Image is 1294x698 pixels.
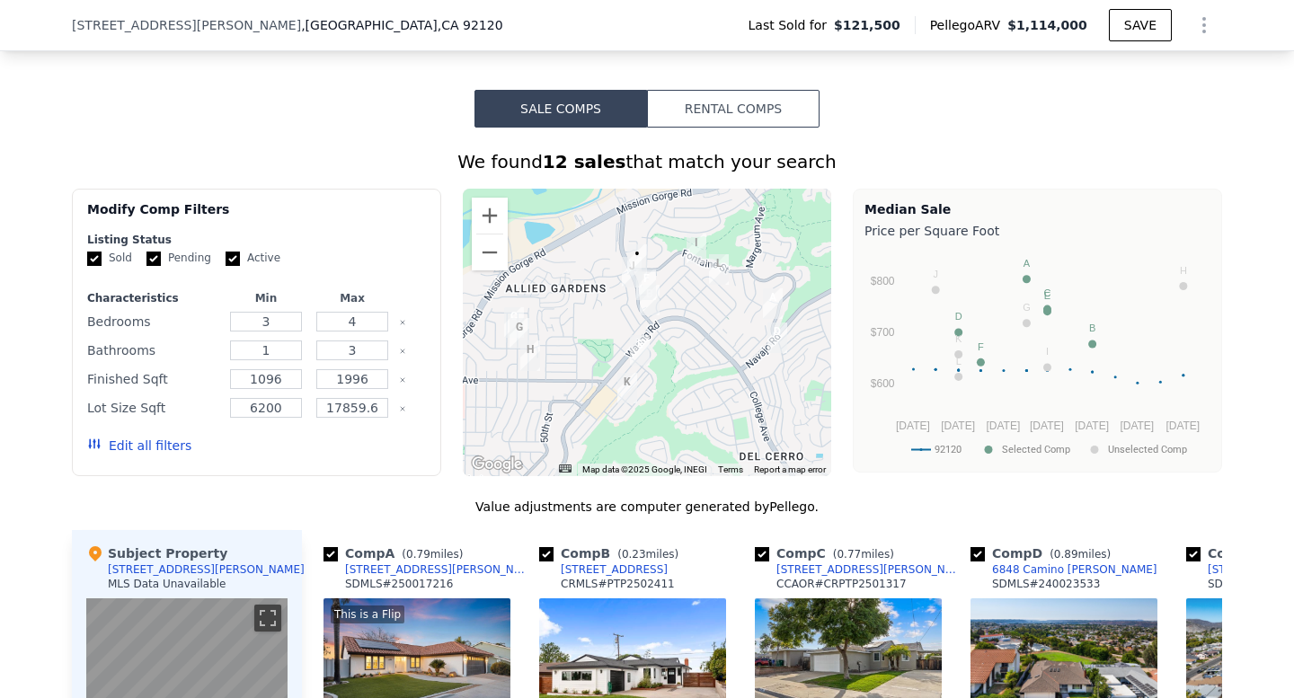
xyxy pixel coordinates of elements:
[1109,9,1172,41] button: SAVE
[87,252,102,266] input: Sold
[992,577,1100,591] div: SDMLS # 240023533
[622,257,642,287] div: 7116 Princess View Dr
[864,243,1210,468] svg: A chart.
[1044,290,1050,301] text: E
[755,562,963,577] a: [STREET_ADDRESS][PERSON_NAME]
[970,544,1118,562] div: Comp D
[87,309,219,334] div: Bedrooms
[718,464,743,474] a: Terms (opens in new tab)
[930,16,1008,34] span: Pellego ARV
[622,548,646,561] span: 0.23
[543,151,626,172] strong: 12 sales
[871,326,895,339] text: $700
[87,395,219,420] div: Lot Size Sqft
[87,200,426,233] div: Modify Comp Filters
[834,16,900,34] span: $121,500
[630,335,650,366] div: 6802 Carthage St
[323,562,532,577] a: [STREET_ADDRESS][PERSON_NAME]
[438,18,503,32] span: , CA 92120
[1120,420,1154,432] text: [DATE]
[472,198,508,234] button: Zoom in
[864,218,1210,243] div: Price per Square Foot
[1054,548,1078,561] span: 0.89
[504,307,524,338] div: 6832 Clara Lee Ave
[1044,287,1051,298] text: C
[955,311,962,322] text: D
[1030,420,1064,432] text: [DATE]
[467,453,527,476] a: Open this area in Google Maps (opens a new window)
[86,544,227,562] div: Subject Property
[1023,302,1031,313] text: G
[1024,258,1031,269] text: A
[323,544,470,562] div: Comp A
[970,562,1157,577] a: 6848 Camino [PERSON_NAME]
[226,252,240,266] input: Active
[754,464,826,474] a: Report a map error
[72,16,301,34] span: [STREET_ADDRESS][PERSON_NAME]
[640,285,660,315] div: 6914 Glenroy St
[837,548,861,561] span: 0.77
[108,562,305,577] div: [STREET_ADDRESS][PERSON_NAME]
[826,548,901,561] span: ( miles)
[647,90,820,128] button: Rental Comps
[226,251,280,266] label: Active
[345,562,532,577] div: [STREET_ADDRESS][PERSON_NAME]
[561,577,675,591] div: CRMLS # PTP2502411
[933,269,938,279] text: J
[1089,322,1095,333] text: B
[394,548,470,561] span: ( miles)
[87,291,219,305] div: Characteristics
[627,244,647,275] div: 5367 Fontaine St
[1180,265,1187,276] text: H
[749,16,835,34] span: Last Sold for
[992,562,1157,577] div: 6848 Camino [PERSON_NAME]
[467,453,527,476] img: Google
[582,464,707,474] span: Map data ©2025 Google, INEGI
[301,16,502,34] span: , [GEOGRAPHIC_DATA]
[146,252,161,266] input: Pending
[935,444,962,455] text: 92120
[72,149,1222,174] div: We found that match your search
[399,348,406,355] button: Clear
[254,605,281,632] button: Toggle fullscreen view
[87,233,426,247] div: Listing Status
[472,234,508,270] button: Zoom out
[763,288,783,319] div: 7224 Margerum Ave
[776,562,963,577] div: [STREET_ADDRESS][PERSON_NAME]
[871,275,895,287] text: $800
[1165,420,1200,432] text: [DATE]
[87,367,219,392] div: Finished Sqft
[617,373,637,403] div: 6601 Delfern St
[941,420,975,432] text: [DATE]
[1075,420,1109,432] text: [DATE]
[687,234,706,264] div: 5643 Fontaine St
[510,318,529,349] div: 4846 Greenbrier Ave
[108,577,226,591] div: MLS Data Unavailable
[871,377,895,390] text: $600
[956,356,962,367] text: L
[1002,444,1070,455] text: Selected Comp
[1046,346,1049,357] text: I
[399,405,406,412] button: Clear
[755,544,901,562] div: Comp C
[610,548,686,561] span: ( miles)
[1186,7,1222,43] button: Show Options
[406,548,430,561] span: 0.79
[345,577,453,591] div: SDMLS # 250017216
[313,291,392,305] div: Max
[896,420,930,432] text: [DATE]
[87,251,132,266] label: Sold
[72,498,1222,516] div: Value adjustments are computer generated by Pellego .
[864,200,1210,218] div: Median Sale
[539,562,668,577] a: [STREET_ADDRESS]
[776,577,907,591] div: CCAOR # CRPTP2501317
[474,90,647,128] button: Sale Comps
[561,562,668,577] div: [STREET_ADDRESS]
[559,464,572,473] button: Keyboard shortcuts
[1108,444,1187,455] text: Unselected Comp
[978,341,984,352] text: F
[1007,18,1087,32] span: $1,114,000
[636,269,656,300] div: 5461 Princess View Pl
[399,319,406,326] button: Clear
